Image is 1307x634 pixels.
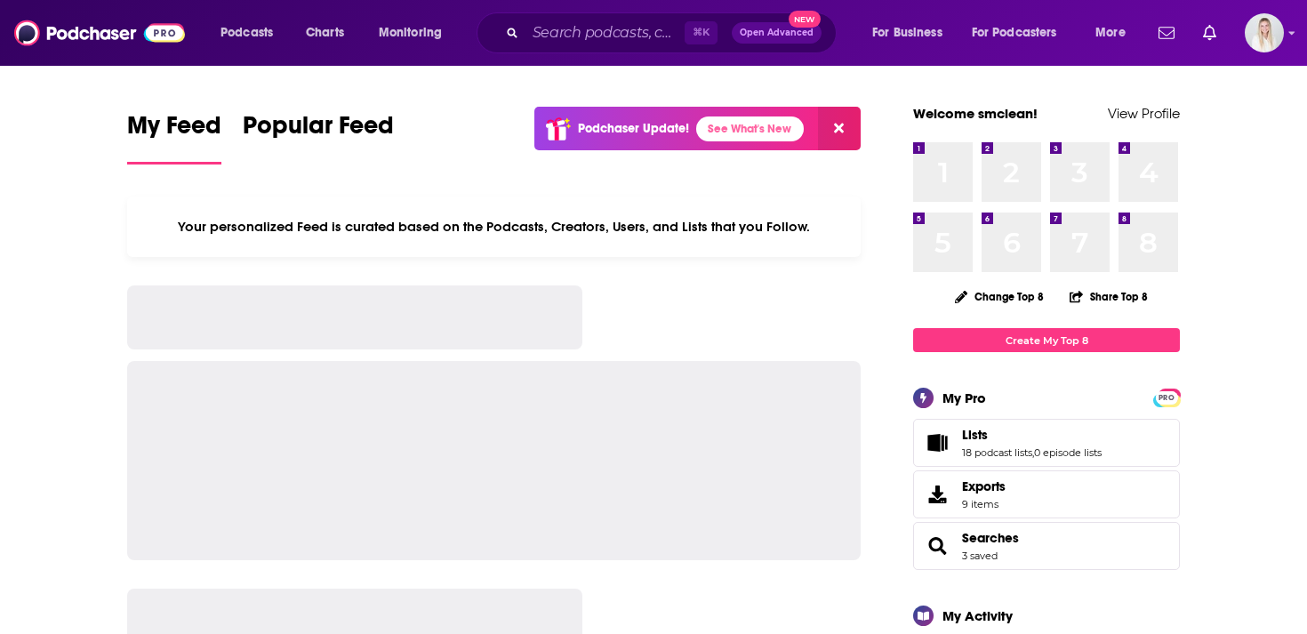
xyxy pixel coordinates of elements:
[1108,105,1180,122] a: View Profile
[872,20,942,45] span: For Business
[732,22,822,44] button: Open AdvancedNew
[962,427,988,443] span: Lists
[962,427,1102,443] a: Lists
[525,19,685,47] input: Search podcasts, credits, & more...
[1156,391,1177,405] span: PRO
[243,110,394,151] span: Popular Feed
[127,110,221,151] span: My Feed
[944,285,1054,308] button: Change Top 8
[860,19,965,47] button: open menu
[221,20,273,45] span: Podcasts
[366,19,465,47] button: open menu
[919,430,955,455] a: Lists
[1032,446,1034,459] span: ,
[962,446,1032,459] a: 18 podcast lists
[127,110,221,165] a: My Feed
[1095,20,1126,45] span: More
[913,419,1180,467] span: Lists
[1245,13,1284,52] span: Logged in as smclean
[942,607,1013,624] div: My Activity
[913,328,1180,352] a: Create My Top 8
[919,482,955,507] span: Exports
[962,550,998,562] a: 3 saved
[493,12,854,53] div: Search podcasts, credits, & more...
[1245,13,1284,52] img: User Profile
[1083,19,1148,47] button: open menu
[208,19,296,47] button: open menu
[962,478,1006,494] span: Exports
[14,16,185,50] img: Podchaser - Follow, Share and Rate Podcasts
[919,534,955,558] a: Searches
[127,197,861,257] div: Your personalized Feed is curated based on the Podcasts, Creators, Users, and Lists that you Follow.
[696,116,804,141] a: See What's New
[789,11,821,28] span: New
[962,498,1006,510] span: 9 items
[1245,13,1284,52] button: Show profile menu
[913,470,1180,518] a: Exports
[243,110,394,165] a: Popular Feed
[960,19,1083,47] button: open menu
[379,20,442,45] span: Monitoring
[294,19,355,47] a: Charts
[740,28,814,37] span: Open Advanced
[578,121,689,136] p: Podchaser Update!
[1069,279,1149,314] button: Share Top 8
[1196,18,1223,48] a: Show notifications dropdown
[1156,390,1177,404] a: PRO
[1034,446,1102,459] a: 0 episode lists
[913,105,1038,122] a: Welcome smclean!
[306,20,344,45] span: Charts
[962,530,1019,546] a: Searches
[972,20,1057,45] span: For Podcasters
[1151,18,1182,48] a: Show notifications dropdown
[942,389,986,406] div: My Pro
[685,21,718,44] span: ⌘ K
[913,522,1180,570] span: Searches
